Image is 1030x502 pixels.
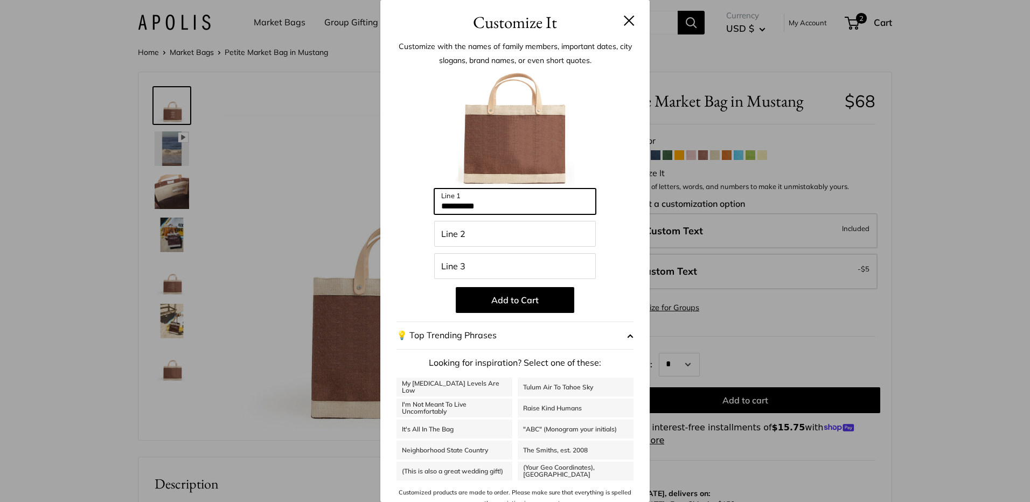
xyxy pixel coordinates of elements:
[518,441,634,459] a: The Smiths, est. 2008
[396,378,512,396] a: My [MEDICAL_DATA] Levels Are Low
[396,10,634,35] h3: Customize It
[518,378,634,396] a: Tulum Air To Tahoe Sky
[396,441,512,459] a: Neighborhood State Country
[518,399,634,417] a: Raise Kind Humans
[396,355,634,371] p: Looking for inspiration? Select one of these:
[456,70,574,189] img: 1_APOLIS-MUSTANG-035-CUST.jpg
[396,399,512,417] a: I'm Not Meant To Live Uncomfortably
[396,462,512,480] a: (This is also a great wedding gift!)
[456,287,574,313] button: Add to Cart
[518,462,634,480] a: (Your Geo Coordinates), [GEOGRAPHIC_DATA]
[518,420,634,438] a: "ABC" (Monogram your initials)
[396,420,512,438] a: It's All In The Bag
[396,39,634,67] p: Customize with the names of family members, important dates, city slogans, brand names, or even s...
[396,322,634,350] button: 💡 Top Trending Phrases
